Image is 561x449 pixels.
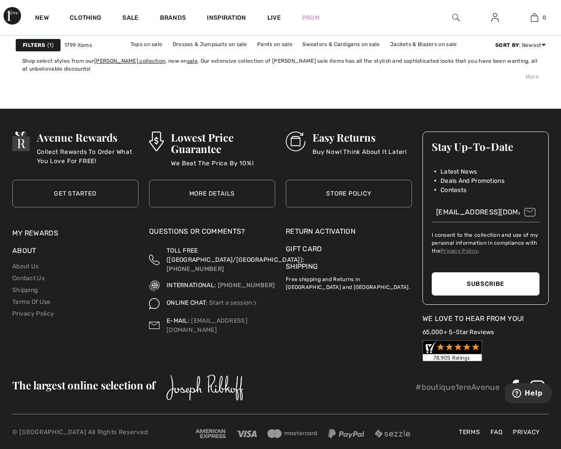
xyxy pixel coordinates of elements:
a: Dresses & Jumpsuits on sale [168,39,252,50]
img: Paypal [328,429,365,438]
img: Online Chat [252,300,258,306]
div: Shop select styles from our , now on . Our extensive collection of [PERSON_NAME] sale items has a... [22,57,539,73]
p: We Beat The Price By 10%! [171,159,275,176]
span: 1 [47,41,53,49]
a: [PERSON_NAME] collection [94,58,165,64]
p: © [GEOGRAPHIC_DATA] All Rights Reserved [12,428,191,437]
a: Outerwear on sale [288,50,344,61]
a: Gift Card [286,244,412,254]
input: Your E-mail Address [432,203,540,222]
span: INTERNATIONAL: [167,282,216,289]
span: Contests [440,185,466,195]
a: [EMAIL_ADDRESS][DOMAIN_NAME] [167,317,248,334]
p: Free shipping and Returns in [GEOGRAPHIC_DATA] and [GEOGRAPHIC_DATA]. [286,272,412,291]
iframe: Opens a widget where you can find more information [505,383,552,405]
a: Terms Of Use [12,298,51,306]
span: Deals And Promotions [440,176,504,185]
a: Contact Us [12,274,45,282]
span: ONLINE CHAT: [167,299,208,306]
div: More [22,73,539,81]
a: Brands [160,14,186,23]
a: Terms [454,428,485,437]
a: Skirts on sale [243,50,286,61]
a: Clothing [70,14,101,23]
a: Jackets & Blazers on sale [386,39,462,50]
button: Subscribe [432,272,540,296]
label: I consent to the collection and use of my personal information in compliance with the . [432,231,540,255]
img: Lowest Price Guarantee [149,132,164,151]
div: : Newest [495,41,546,49]
a: Sweaters & Cardigans on sale [298,39,384,50]
a: Sale [122,14,138,23]
a: Privacy Policy [440,248,478,254]
a: Sign In [484,12,506,23]
img: Amex [195,429,226,438]
a: Privacy Policy [12,310,54,317]
strong: Sort By [495,42,519,48]
span: TOLL FREE ([GEOGRAPHIC_DATA]/[GEOGRAPHIC_DATA]): [167,247,304,264]
a: Pants on sale [253,39,297,50]
a: Store Policy [286,180,412,207]
a: Tops on sale [126,39,167,50]
a: sale [187,58,198,64]
span: The largest online selection of [12,378,155,392]
a: [PHONE_NUMBER] [167,265,224,273]
img: Mastercard [267,429,317,438]
p: Collect Rewards To Order What You Love For FREE! [37,147,138,165]
a: Start a session [209,299,259,306]
img: Facebook [507,380,522,396]
img: Easy Returns [286,132,305,151]
a: New [35,14,49,23]
a: Return Activation [286,226,412,237]
div: We Love To Hear From You! [423,314,549,324]
a: Prom [302,13,320,22]
img: Customer Reviews [423,340,482,361]
img: International [149,281,160,291]
h3: Avenue Rewards [37,132,138,143]
p: #boutique1ereAvenue [415,381,500,393]
a: Shipping [12,286,38,294]
a: Get Started [12,180,138,207]
img: Online Chat [149,298,160,309]
h3: Easy Returns [312,132,407,143]
span: 0 [543,14,546,21]
a: More Details [149,180,275,207]
img: Avenue Rewards [12,132,30,151]
img: Instagram [529,380,545,396]
span: E-MAIL: [167,317,190,324]
a: FAQ [486,428,507,437]
img: Contact us [149,316,160,335]
a: Privacy [508,428,544,437]
a: [PHONE_NUMBER] [218,282,275,289]
img: My Info [491,12,499,23]
span: Inspiration [207,14,246,23]
a: Live [267,13,281,22]
a: About Us [12,263,39,270]
img: 1ère Avenue [4,7,21,25]
img: Joseph Ribkoff [166,374,244,401]
img: search the website [452,12,460,23]
p: Buy Now! Think About It Later! [312,147,407,165]
a: 0 [515,12,554,23]
h3: Stay Up-To-Date [432,141,540,152]
span: 1799 items [64,41,92,49]
div: About [12,246,138,260]
strong: Filters [23,41,45,49]
img: Sezzle [375,429,410,438]
img: Toll Free (Canada/US) [149,246,160,274]
a: My Rewards [12,229,58,237]
h3: Lowest Price Guarantee [171,132,275,154]
img: Visa [237,431,257,437]
a: Shipping [286,262,318,271]
span: Latest News [440,167,477,176]
img: My Bag [531,12,538,23]
div: Questions or Comments? [149,226,275,241]
a: 65,000+ 5-Star Reviews [423,328,494,336]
